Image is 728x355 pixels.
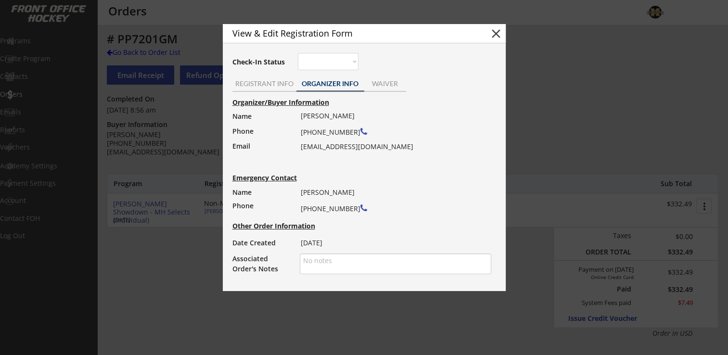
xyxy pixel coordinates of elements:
div: Organizer/Buyer Information [232,99,501,106]
div: ORGANIZER INFO [296,80,364,87]
div: [PERSON_NAME] [PHONE_NUMBER] [EMAIL_ADDRESS][DOMAIN_NAME] [301,109,485,153]
div: Check-In Status [232,59,287,65]
div: WAIVER [364,80,406,87]
div: REGISTRANT INFO [232,80,296,87]
div: Name Phone [232,186,291,213]
button: close [489,26,503,41]
div: Date Created [232,236,291,250]
div: [DATE] [301,236,485,250]
div: Name Phone Email [232,109,291,168]
div: Associated Order's Notes [232,254,291,274]
div: Other Order Information [232,223,501,229]
div: [PERSON_NAME] [PHONE_NUMBER] [301,186,485,216]
div: View & Edit Registration Form [232,29,472,38]
div: Emergency Contact [232,175,306,181]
